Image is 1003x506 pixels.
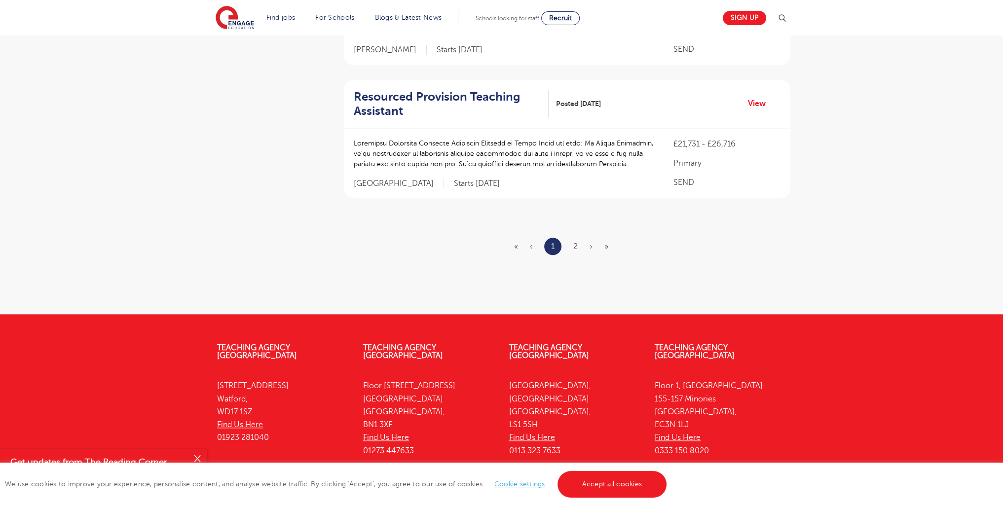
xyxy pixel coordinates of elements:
[5,480,669,488] span: We use cookies to improve your experience, personalise content, and analyse website traffic. By c...
[354,90,541,118] h2: Resourced Provision Teaching Assistant
[266,14,296,21] a: Find jobs
[541,11,580,25] a: Recruit
[604,242,608,251] a: Last
[476,15,539,22] span: Schools looking for staff
[354,179,444,189] span: [GEOGRAPHIC_DATA]
[217,379,348,444] p: [STREET_ADDRESS] Watford, WD17 1SZ 01923 281040
[375,14,442,21] a: Blogs & Latest News
[556,99,601,109] span: Posted [DATE]
[363,433,409,442] a: Find Us Here
[655,343,735,360] a: Teaching Agency [GEOGRAPHIC_DATA]
[217,343,297,360] a: Teaching Agency [GEOGRAPHIC_DATA]
[723,11,766,25] a: Sign up
[509,343,589,360] a: Teaching Agency [GEOGRAPHIC_DATA]
[673,157,780,169] p: Primary
[315,14,354,21] a: For Schools
[363,379,494,457] p: Floor [STREET_ADDRESS] [GEOGRAPHIC_DATA] [GEOGRAPHIC_DATA], BN1 3XF 01273 447633
[363,343,443,360] a: Teaching Agency [GEOGRAPHIC_DATA]
[509,379,640,457] p: [GEOGRAPHIC_DATA], [GEOGRAPHIC_DATA] [GEOGRAPHIC_DATA], LS1 5SH 0113 323 7633
[10,456,186,469] h4: Get updates from The Reading Corner
[673,43,780,55] p: SEND
[354,90,549,118] a: Resourced Provision Teaching Assistant
[454,179,500,189] p: Starts [DATE]
[354,45,427,55] span: [PERSON_NAME]
[437,45,483,55] p: Starts [DATE]
[673,177,780,188] p: SEND
[590,242,593,251] a: Next
[530,242,532,251] span: ‹
[655,379,786,457] p: Floor 1, [GEOGRAPHIC_DATA] 155-157 Minories [GEOGRAPHIC_DATA], EC3N 1LJ 0333 150 8020
[573,242,578,251] a: 2
[748,97,773,110] a: View
[354,138,654,169] p: Loremipsu Dolorsita Consecte Adipiscin Elitsedd ei Tempo Incid utl etdo: Ma Aliqua Enimadmin, ve’...
[549,14,572,22] span: Recruit
[509,433,555,442] a: Find Us Here
[557,471,667,498] a: Accept all cookies
[655,433,701,442] a: Find Us Here
[217,420,263,429] a: Find Us Here
[216,6,254,31] img: Engage Education
[673,138,780,150] p: £21,731 - £26,716
[494,480,545,488] a: Cookie settings
[551,240,555,253] a: 1
[514,242,518,251] span: «
[187,449,207,469] button: Close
